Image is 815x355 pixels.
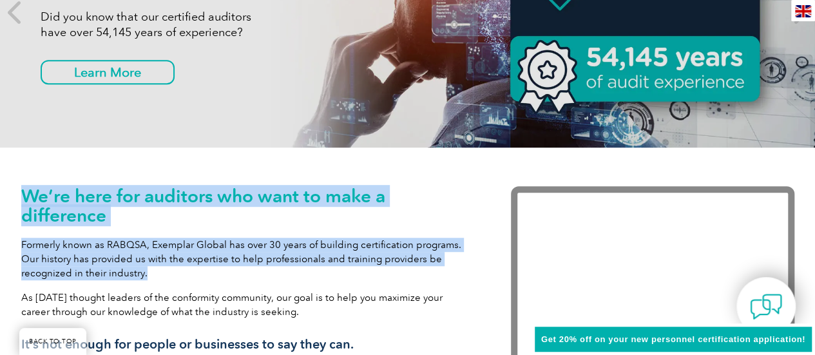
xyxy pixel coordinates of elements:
img: en [795,5,811,17]
p: Formerly known as RABQSA, Exemplar Global has over 30 years of building certification programs. O... [21,238,472,280]
h1: We’re here for auditors who want to make a difference [21,186,472,225]
a: BACK TO TOP [19,328,86,355]
a: Learn More [41,60,175,84]
p: As [DATE] thought leaders of the conformity community, our goal is to help you maximize your care... [21,291,472,319]
p: Did you know that our certified auditors have over 54,145 years of experience? [41,9,524,40]
img: contact-chat.png [750,291,782,323]
span: Get 20% off on your new personnel certification application! [541,334,805,344]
